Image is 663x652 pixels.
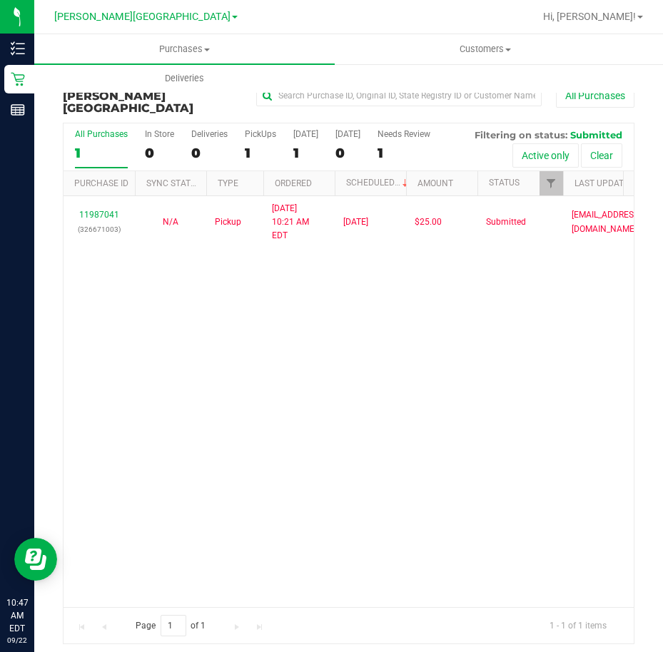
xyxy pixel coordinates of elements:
[54,11,231,23] span: [PERSON_NAME][GEOGRAPHIC_DATA]
[378,129,430,139] div: Needs Review
[63,77,253,115] h3: Purchase Fulfillment:
[417,178,453,188] a: Amount
[34,43,335,56] span: Purchases
[489,178,520,188] a: Status
[335,129,360,139] div: [DATE]
[11,72,25,86] inline-svg: Retail
[272,202,326,243] span: [DATE] 10:21 AM EDT
[191,129,228,139] div: Deliveries
[570,129,622,141] span: Submitted
[34,63,335,93] a: Deliveries
[11,41,25,56] inline-svg: Inventory
[581,143,622,168] button: Clear
[123,615,218,637] span: Page of 1
[145,129,174,139] div: In Store
[245,129,276,139] div: PickUps
[293,129,318,139] div: [DATE]
[146,72,223,85] span: Deliveries
[34,34,335,64] a: Purchases
[556,83,634,108] button: All Purchases
[245,145,276,161] div: 1
[75,129,128,139] div: All Purchases
[191,145,228,161] div: 0
[79,210,119,220] a: 11987041
[346,178,411,188] a: Scheduled
[75,145,128,161] div: 1
[343,215,368,229] span: [DATE]
[161,615,186,637] input: 1
[575,178,647,188] a: Last Updated By
[475,129,567,141] span: Filtering on status:
[146,178,201,188] a: Sync Status
[63,89,193,116] span: [PERSON_NAME][GEOGRAPHIC_DATA]
[543,11,636,22] span: Hi, [PERSON_NAME]!
[6,635,28,646] p: 09/22
[14,538,57,581] iframe: Resource center
[74,178,128,188] a: Purchase ID
[218,178,238,188] a: Type
[335,43,634,56] span: Customers
[11,103,25,117] inline-svg: Reports
[335,145,360,161] div: 0
[512,143,579,168] button: Active only
[275,178,312,188] a: Ordered
[415,215,442,229] span: $25.00
[540,171,563,195] a: Filter
[215,215,241,229] span: Pickup
[72,223,126,236] p: (326671003)
[538,615,618,636] span: 1 - 1 of 1 items
[378,145,430,161] div: 1
[6,596,28,635] p: 10:47 AM EDT
[335,34,635,64] a: Customers
[145,145,174,161] div: 0
[293,145,318,161] div: 1
[256,85,542,106] input: Search Purchase ID, Original ID, State Registry ID or Customer Name...
[163,217,178,227] span: Not Applicable
[163,215,178,229] button: N/A
[486,215,526,229] span: Submitted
